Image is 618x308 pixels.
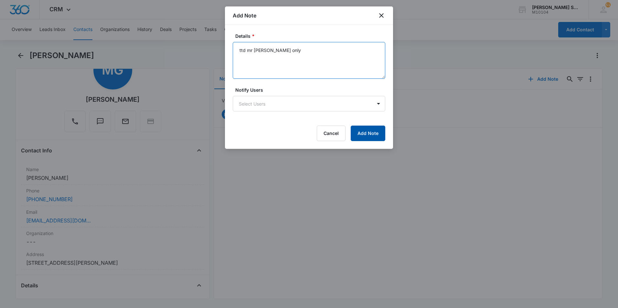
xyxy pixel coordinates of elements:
[233,42,385,79] textarea: ttd mr [PERSON_NAME] only
[317,126,346,141] button: Cancel
[351,126,385,141] button: Add Note
[233,12,256,19] h1: Add Note
[378,12,385,19] button: close
[235,87,388,93] label: Notify Users
[235,33,388,39] label: Details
